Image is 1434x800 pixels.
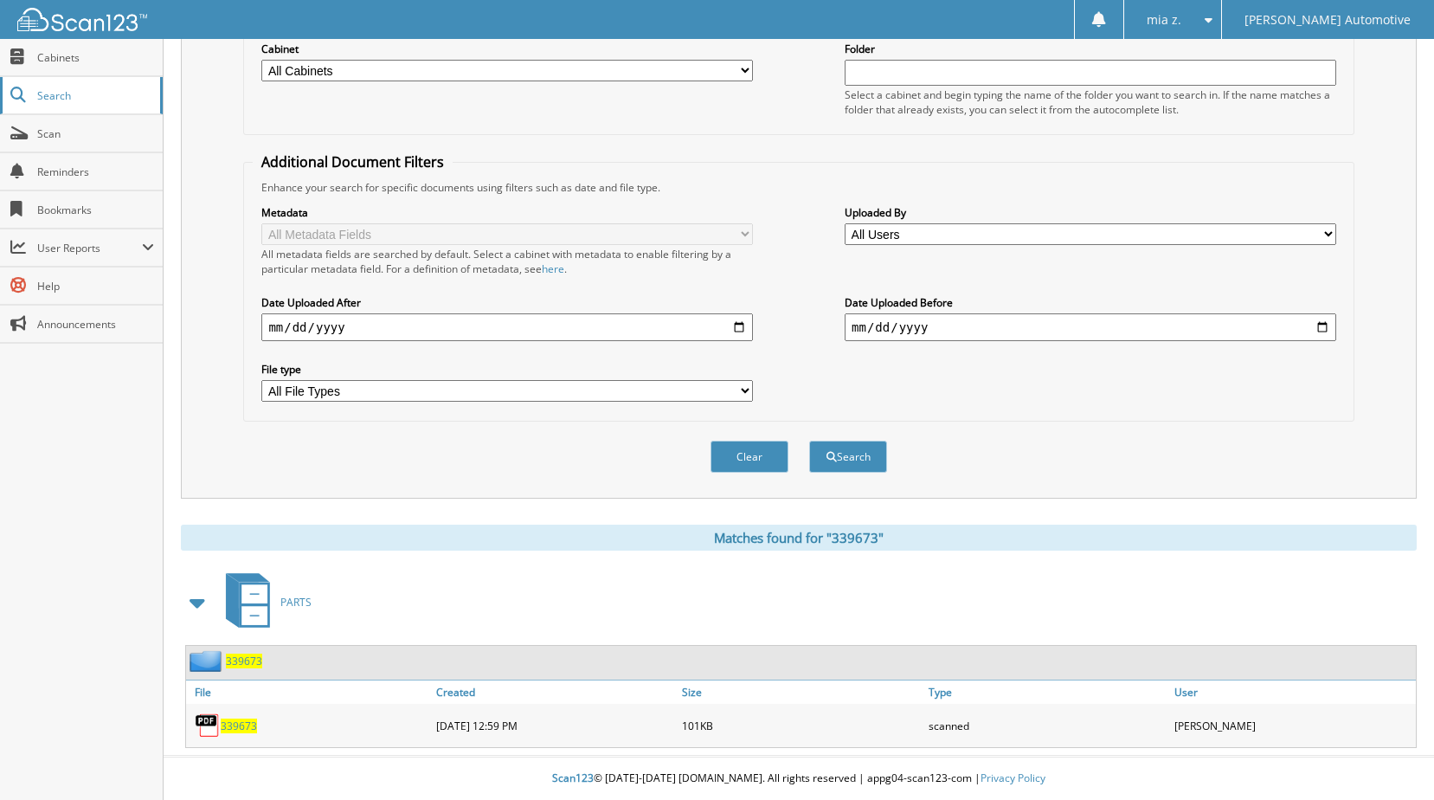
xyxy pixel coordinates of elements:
a: User [1170,681,1416,704]
input: start [261,313,753,341]
a: Type [924,681,1170,704]
button: Search [809,441,887,473]
span: Help [37,279,154,294]
label: Metadata [261,205,753,220]
div: © [DATE]-[DATE] [DOMAIN_NAME]. All rights reserved | appg04-scan123-com | [164,758,1434,800]
span: Announcements [37,317,154,332]
img: folder2.png [190,650,226,672]
img: PDF.png [195,713,221,739]
button: Clear [711,441,788,473]
span: Reminders [37,165,154,179]
a: PARTS [215,568,312,636]
span: PARTS [280,595,312,610]
div: scanned [924,708,1170,743]
div: [DATE] 12:59 PM [432,708,678,743]
a: Privacy Policy [981,771,1045,785]
label: Folder [845,42,1336,56]
div: [PERSON_NAME] [1170,708,1416,743]
div: Enhance your search for specific documents using filters such as date and file type. [253,180,1344,195]
img: scan123-logo-white.svg [17,8,147,31]
label: Date Uploaded After [261,295,753,310]
label: Date Uploaded Before [845,295,1336,310]
a: here [542,261,564,276]
span: Scan [37,126,154,141]
div: Matches found for "339673" [181,525,1417,551]
label: File type [261,362,753,377]
legend: Additional Document Filters [253,152,453,171]
span: Cabinets [37,50,154,65]
span: [PERSON_NAME] Automotive [1244,15,1411,25]
iframe: Chat Widget [1347,717,1434,800]
div: All metadata fields are searched by default. Select a cabinet with metadata to enable filtering b... [261,247,753,276]
span: Search [37,88,151,103]
div: 101KB [678,708,923,743]
label: Cabinet [261,42,753,56]
span: Bookmarks [37,203,154,217]
a: 339673 [226,654,262,668]
label: Uploaded By [845,205,1336,220]
input: end [845,313,1336,341]
span: mia z. [1147,15,1181,25]
a: File [186,681,432,704]
a: Size [678,681,923,704]
a: Created [432,681,678,704]
div: Select a cabinet and begin typing the name of the folder you want to search in. If the name match... [845,87,1336,117]
span: Scan123 [552,771,594,785]
a: 339673 [221,719,257,733]
span: User Reports [37,241,142,255]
